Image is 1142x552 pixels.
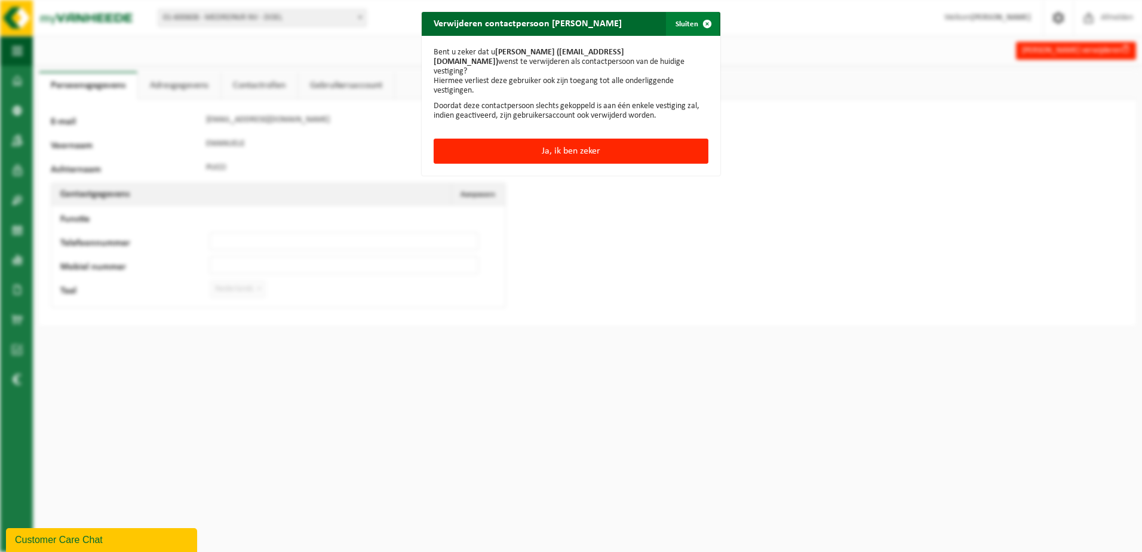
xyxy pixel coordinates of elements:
strong: [PERSON_NAME] ([EMAIL_ADDRESS][DOMAIN_NAME]) [434,48,624,66]
h2: Verwijderen contactpersoon [PERSON_NAME] [422,12,634,35]
button: Ja, ik ben zeker [434,139,708,164]
iframe: chat widget [6,526,199,552]
p: Bent u zeker dat u wenst te verwijderen als contactpersoon van de huidige vestiging? Hiermee verl... [434,48,708,96]
button: Sluiten [666,12,719,36]
p: Doordat deze contactpersoon slechts gekoppeld is aan één enkele vestiging zal, indien geactiveerd... [434,102,708,121]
